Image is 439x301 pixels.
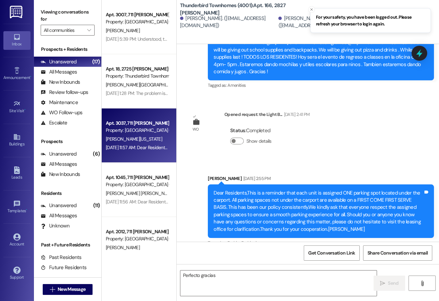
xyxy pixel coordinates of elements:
div: Escalate [41,119,67,126]
div: WO Follow-ups [41,109,82,116]
input: All communities [44,25,84,36]
span: [PERSON_NAME] [106,27,140,34]
div: Property: Thunderbird Townhomes (4001) [106,73,168,80]
div: Past Residents [41,254,82,261]
div: Opened request: the Light B... [224,111,310,120]
div: Maintenance [41,99,78,106]
span: [PERSON_NAME][GEOGRAPHIC_DATA] [106,82,185,88]
div: (6) [91,149,101,159]
div: Future Residents [41,264,86,271]
span: Send [388,280,398,287]
i:  [87,27,91,33]
div: Property: [GEOGRAPHIC_DATA] (4027) [106,127,168,134]
a: Inbox [3,31,31,49]
b: Status [230,127,245,134]
div: [PERSON_NAME] [PERSON_NAME] [PERSON_NAME]. ([EMAIL_ADDRESS][DOMAIN_NAME]) [278,15,434,29]
div: Apt. 1045, 711 [PERSON_NAME] F [106,174,168,181]
span: For your safety, you have been logged out. Please refresh your browser to login again. [316,14,425,27]
div: Residents [34,190,101,197]
div: Apt. 2012, 711 [PERSON_NAME] B [106,228,168,235]
img: ResiDesk Logo [10,6,24,18]
div: Unknown [41,222,69,229]
span: [PERSON_NAME] [106,244,140,250]
div: Unanswered [41,202,77,209]
div: New Inbounds [41,79,80,86]
label: Viewing conversations for [41,7,95,25]
div: [PERSON_NAME]. ([EMAIL_ADDRESS][DOMAIN_NAME]) [180,15,277,29]
span: New Message [58,286,85,293]
div: Apt. 3037, 711 [PERSON_NAME] E [106,120,168,127]
div: Unanswered [41,150,77,158]
button: New Message [43,284,93,295]
div: : Completed [230,125,274,136]
div: Apt. 18, 2725 [PERSON_NAME] C [106,65,168,73]
div: Tagged as: [208,80,434,90]
div: ALL RESIDENTS : Dont forget [DATE] event at the Leasing office @4 pm . Communities in schools wil... [214,39,423,75]
a: Site Visit • [3,98,31,116]
div: Apt. 3007, 711 [PERSON_NAME] A [106,11,168,18]
i:  [380,281,385,286]
div: Prospects [34,138,101,145]
button: Close toast [308,6,315,13]
div: Property: [GEOGRAPHIC_DATA] (4027) [106,18,168,25]
span: • [26,207,27,212]
span: • [24,107,25,112]
span: Parking , [227,240,241,246]
div: Property: [GEOGRAPHIC_DATA] (4027) [106,235,168,242]
div: Tagged as: [208,238,434,248]
span: Share Conversation via email [367,249,428,257]
a: Buildings [3,131,31,149]
div: [PERSON_NAME] [208,175,434,184]
label: Show details [246,138,272,145]
div: All Messages [41,212,77,219]
a: Support [3,264,31,283]
div: All Messages [41,68,77,76]
div: Unanswered [41,58,77,65]
button: Share Conversation via email [363,245,432,261]
button: Get Conversation Link [304,245,359,261]
a: Templates • [3,198,31,216]
span: [PERSON_NAME][US_STATE] [106,136,162,142]
div: All Messages [41,161,77,168]
span: • [30,74,31,79]
div: Prospects + Residents [34,46,101,53]
b: Thunderbird Townhomes (4001): Apt. 166, 2827 [PERSON_NAME] [180,2,316,17]
button: Send [374,276,405,291]
div: (17) [91,57,101,67]
div: Property: [GEOGRAPHIC_DATA] (4027) [106,181,168,188]
div: [DATE] 2:55 PM [242,175,271,182]
div: New Inbounds [41,171,80,178]
span: [PERSON_NAME] [PERSON_NAME] [106,190,177,196]
a: Leads [3,164,31,183]
div: [DATE] 2:41 PM [282,111,310,118]
div: Dear Residents,This is a reminder that each unit is assigned ONE parking spot located under the c... [214,189,423,233]
a: Account [3,231,31,249]
div: (11) [92,200,101,211]
div: Review follow-ups [41,89,88,96]
div: Past + Future Residents [34,241,101,248]
i:  [419,281,424,286]
span: Amenities [227,82,246,88]
span: Parking issue [241,240,265,246]
div: WO [193,126,199,133]
div: [DATE] 5:39 PM: Understood, thanks [106,36,176,42]
span: Get Conversation Link [308,249,355,257]
i:  [50,287,55,292]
